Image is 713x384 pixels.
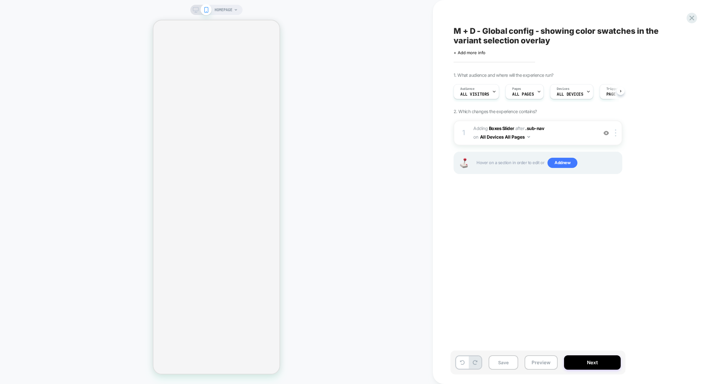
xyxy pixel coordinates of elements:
[460,87,475,91] span: Audience
[604,130,609,136] img: crossed eye
[473,133,478,141] span: on
[454,50,485,55] span: + Add more info
[547,158,577,168] span: Add new
[454,109,537,114] span: 2. Which changes the experience contains?
[525,126,544,131] span: .sub-nav
[525,355,558,370] button: Preview
[615,129,616,136] img: close
[606,87,619,91] span: Trigger
[460,92,489,97] span: All Visitors
[512,87,521,91] span: Pages
[454,26,686,45] span: M + D - Global config - showing color swatches in the variant selection overlay
[557,87,569,91] span: Devices
[454,72,553,78] span: 1. What audience and where will the experience run?
[473,126,514,131] span: Adding
[489,355,518,370] button: Save
[461,127,467,139] div: 1
[457,158,470,168] img: Joystick
[477,158,618,168] span: Hover on a section in order to edit or
[489,126,514,131] b: Boxes Slider
[527,136,530,138] img: down arrow
[480,132,530,141] button: All Devices All Pages
[515,126,525,131] span: AFTER
[557,92,583,97] span: ALL DEVICES
[564,355,621,370] button: Next
[606,92,628,97] span: Page Load
[215,5,232,15] span: HOMEPAGE
[512,92,534,97] span: ALL PAGES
